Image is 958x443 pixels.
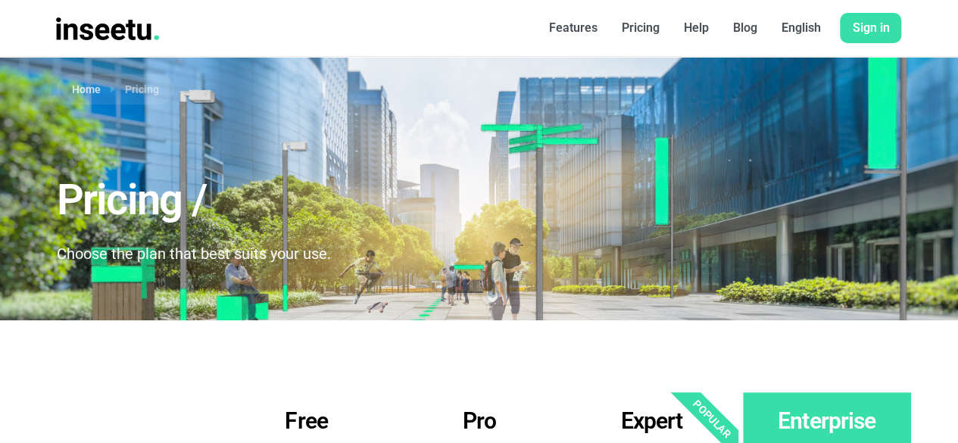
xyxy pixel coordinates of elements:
a: English [769,13,832,43]
a: Help [671,13,720,43]
li: Pricing [101,80,159,98]
font: Pricing [621,20,659,35]
a: Sign in [840,13,901,43]
a: Pricing [609,13,671,43]
font: Help [683,20,708,35]
a: Features [536,13,609,43]
nav: breadcrumb [57,74,902,105]
h2: Pro [393,407,566,435]
font: Sign in [852,20,889,35]
a: Blog [720,13,769,43]
img: INSEETU [56,17,159,40]
h3: Enterprise [743,407,911,435]
font: Blog [732,20,757,35]
font: Features [548,20,597,35]
a: Home [72,82,101,98]
p: Choose the plan that best suits your use. [57,242,614,265]
h1: Pricing / [57,177,614,224]
h2: Expert [566,407,738,435]
h2: Free [220,407,393,435]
